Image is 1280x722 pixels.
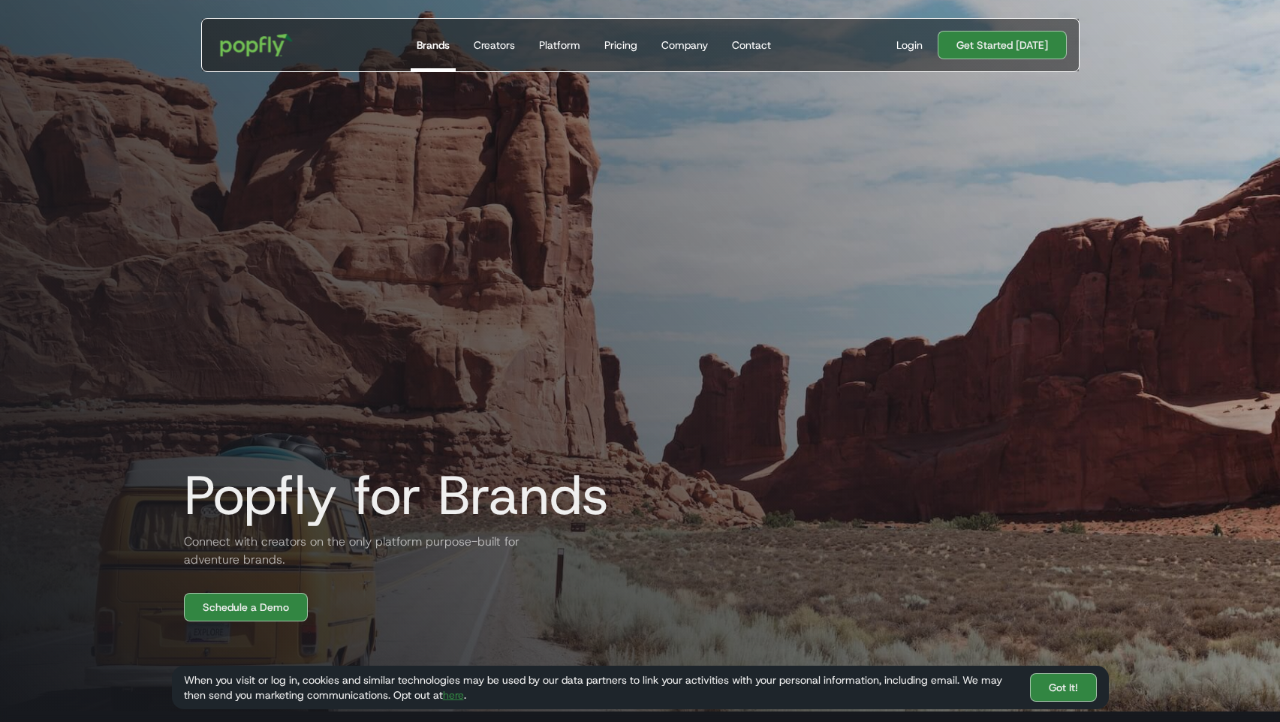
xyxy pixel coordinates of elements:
h1: Popfly for Brands [172,465,609,525]
a: Contact [726,19,777,71]
div: Platform [539,38,580,53]
a: Company [655,19,714,71]
a: Brands [411,19,456,71]
h2: Connect with creators on the only platform purpose-built for adventure brands. [172,533,532,569]
div: Login [896,38,923,53]
div: Company [661,38,708,53]
div: Pricing [604,38,637,53]
a: Pricing [598,19,643,71]
div: Creators [474,38,515,53]
div: When you visit or log in, cookies and similar technologies may be used by our data partners to li... [184,672,1018,702]
a: Platform [533,19,586,71]
a: home [209,23,303,67]
a: Schedule a Demo [184,593,308,621]
a: here [443,688,464,702]
a: Login [890,38,929,53]
a: Get Started [DATE] [938,31,1067,59]
a: Creators [468,19,521,71]
div: Brands [417,38,450,53]
a: Got It! [1030,673,1097,702]
div: Contact [732,38,771,53]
